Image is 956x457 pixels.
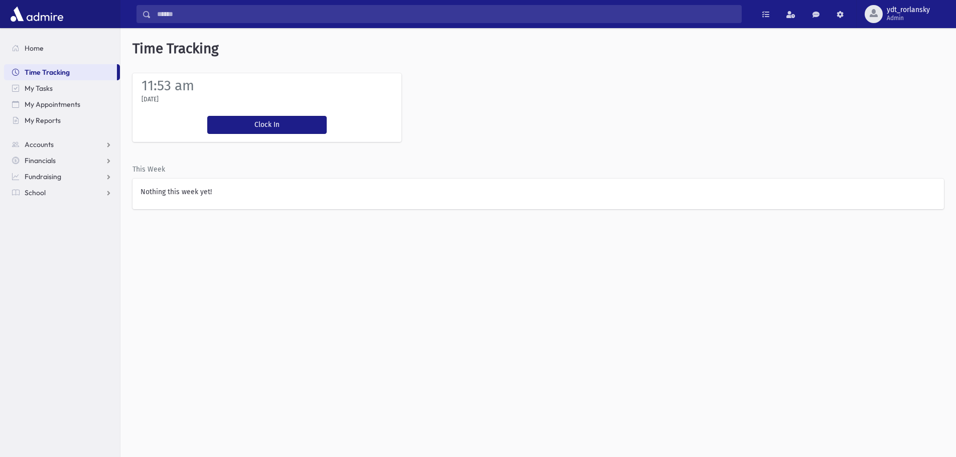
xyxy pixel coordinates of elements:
[25,156,56,165] span: Financials
[132,164,165,175] label: This Week
[142,77,194,94] label: 11:53 am
[25,44,44,53] span: Home
[25,172,61,181] span: Fundraising
[887,14,930,22] span: Admin
[25,188,46,197] span: School
[4,112,120,128] a: My Reports
[142,95,159,104] label: [DATE]
[25,100,80,109] span: My Appointments
[4,80,120,96] a: My Tasks
[25,84,53,93] span: My Tasks
[25,116,61,125] span: My Reports
[887,6,930,14] span: ydt_rorlansky
[4,185,120,201] a: School
[151,5,741,23] input: Search
[4,64,117,80] a: Time Tracking
[4,40,120,56] a: Home
[25,140,54,149] span: Accounts
[25,68,70,77] span: Time Tracking
[120,28,956,69] h5: Time Tracking
[4,153,120,169] a: Financials
[4,136,120,153] a: Accounts
[4,96,120,112] a: My Appointments
[207,116,327,134] button: Clock In
[141,187,212,197] label: Nothing this week yet!
[8,4,66,24] img: AdmirePro
[4,169,120,185] a: Fundraising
